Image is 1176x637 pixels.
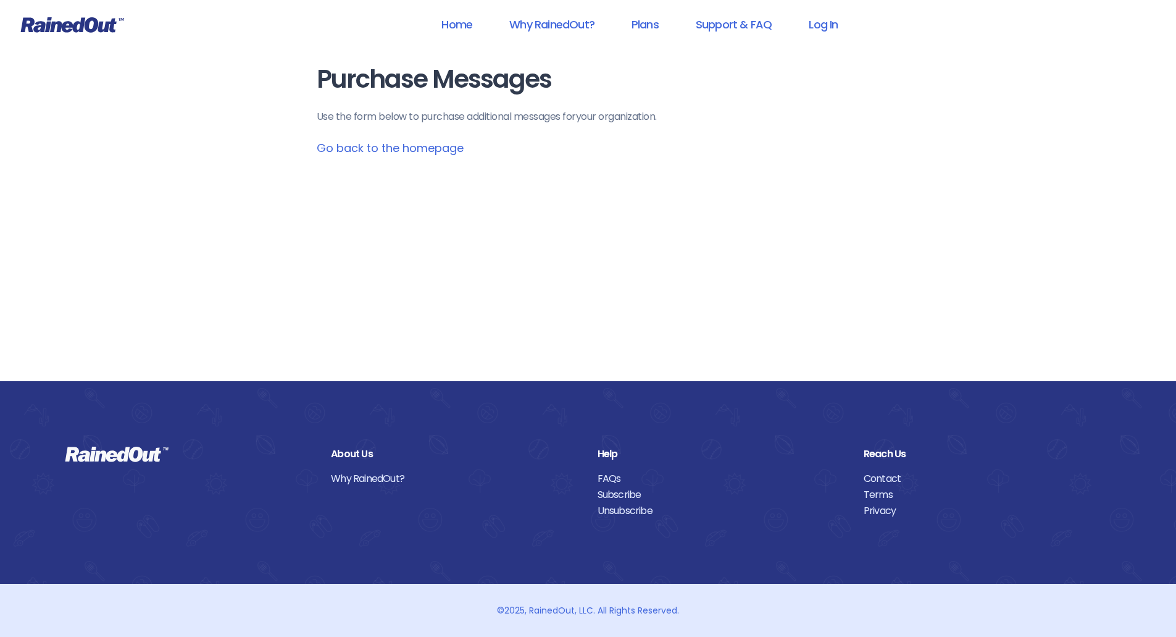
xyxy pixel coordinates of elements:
[598,471,845,487] a: FAQs
[317,65,860,93] h1: Purchase Messages
[331,471,578,487] a: Why RainedOut?
[598,503,845,519] a: Unsubscribe
[680,11,788,38] a: Support & FAQ
[793,11,854,38] a: Log In
[864,446,1111,462] div: Reach Us
[864,487,1111,503] a: Terms
[598,487,845,503] a: Subscribe
[598,446,845,462] div: Help
[493,11,611,38] a: Why RainedOut?
[317,140,464,156] a: Go back to the homepage
[317,109,860,124] p: Use the form below to purchase additional messages for your organization .
[864,471,1111,487] a: Contact
[331,446,578,462] div: About Us
[615,11,675,38] a: Plans
[864,503,1111,519] a: Privacy
[425,11,488,38] a: Home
